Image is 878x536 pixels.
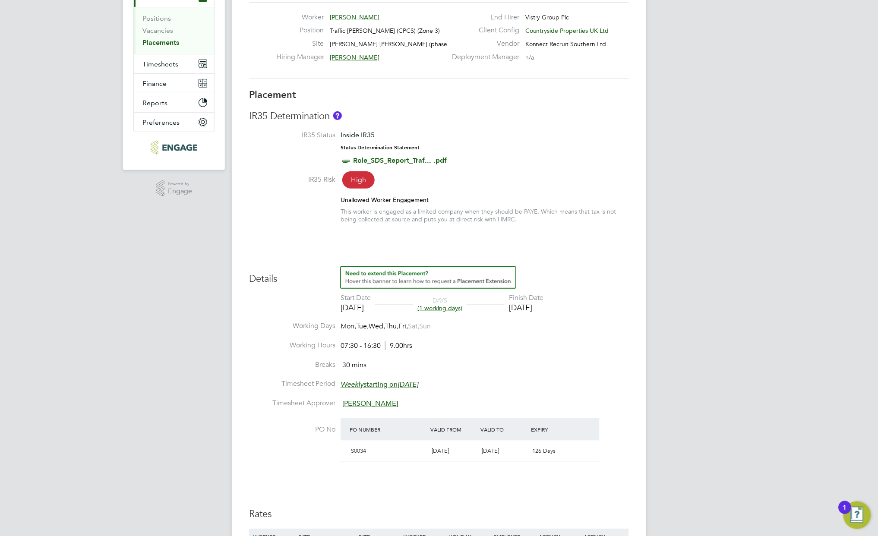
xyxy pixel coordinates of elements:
span: [PERSON_NAME] [PERSON_NAME] (phase 2) [330,40,455,48]
span: Mon, [341,322,356,331]
span: Sun [419,322,431,331]
label: Deployment Manager [447,53,519,62]
button: Finance [134,74,214,93]
div: [DATE] [341,303,371,312]
span: Wed, [369,322,385,331]
div: Finish Date [509,293,543,303]
div: [DATE] [509,303,543,312]
div: 07:30 - 16:30 [341,341,412,350]
label: Working Hours [249,341,335,350]
span: (1 working days) [417,304,462,312]
span: Preferences [142,118,180,126]
span: Engage [168,188,192,195]
span: 9.00hrs [385,341,412,350]
span: Countryside Properties UK Ltd [525,27,609,35]
button: How to extend a Placement? [340,266,516,289]
span: [DATE] [432,447,449,454]
a: Powered byEngage [156,180,193,197]
button: Preferences [134,113,214,132]
img: konnectrecruit-logo-retina.png [151,141,197,154]
label: Position [277,26,324,35]
div: 1 [843,508,847,519]
h3: Rates [249,508,629,520]
span: n/a [525,54,534,61]
span: starting on [341,380,418,389]
b: Placement [249,89,296,101]
div: Start Date [341,293,371,303]
a: Go to home page [133,141,215,154]
button: Open Resource Center, 1 new notification [843,501,871,529]
label: Vendor [447,39,519,48]
strong: Status Determination Statement [341,145,420,151]
span: S0034 [351,447,366,454]
span: [PERSON_NAME] [342,399,398,408]
span: Reports [142,99,167,107]
span: Powered by [168,180,192,188]
a: Positions [142,14,171,22]
a: Placements [142,38,179,47]
label: Working Days [249,322,335,331]
button: Timesheets [134,54,214,73]
span: [PERSON_NAME] [330,13,380,21]
div: Valid To [479,422,529,437]
label: Timesheet Period [249,379,335,388]
label: Site [277,39,324,48]
span: Finance [142,79,167,88]
em: Weekly [341,380,363,389]
button: About IR35 [333,111,342,120]
span: Thu, [385,322,398,331]
span: Sat, [408,322,419,331]
div: Valid From [428,422,479,437]
div: Unallowed Worker Engagement [341,196,629,204]
h3: Details [249,266,629,285]
label: PO No [249,425,335,434]
label: Breaks [249,360,335,369]
h3: IR35 Determination [249,110,629,123]
em: [DATE] [398,380,418,389]
label: Client Config [447,26,519,35]
label: Worker [277,13,324,22]
span: Fri, [398,322,408,331]
label: IR35 Risk [249,175,335,184]
span: [DATE] [482,447,499,454]
label: Timesheet Approver [249,399,335,408]
a: Vacancies [142,26,173,35]
a: Role_SDS_Report_Traf... .pdf [353,156,447,164]
span: Inside IR35 [341,131,375,139]
button: Reports [134,93,214,112]
span: Timesheets [142,60,178,68]
label: End Hirer [447,13,519,22]
label: IR35 Status [249,131,335,140]
div: This worker is engaged as a limited company when they should be PAYE. Which means that tax is not... [341,208,629,223]
div: DAYS [413,296,467,312]
span: Traffic [PERSON_NAME] (CPCS) (Zone 3) [330,27,440,35]
span: 126 Days [532,447,556,454]
label: Hiring Manager [277,53,324,62]
span: High [342,171,375,189]
span: Konnect Recruit Southern Ltd [525,40,606,48]
div: PO Number [347,422,428,437]
span: Vistry Group Plc [525,13,569,21]
span: [PERSON_NAME] [330,54,380,61]
div: Expiry [529,422,579,437]
span: Tue, [356,322,369,331]
span: 30 mins [342,361,366,369]
div: Jobs [134,7,214,54]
